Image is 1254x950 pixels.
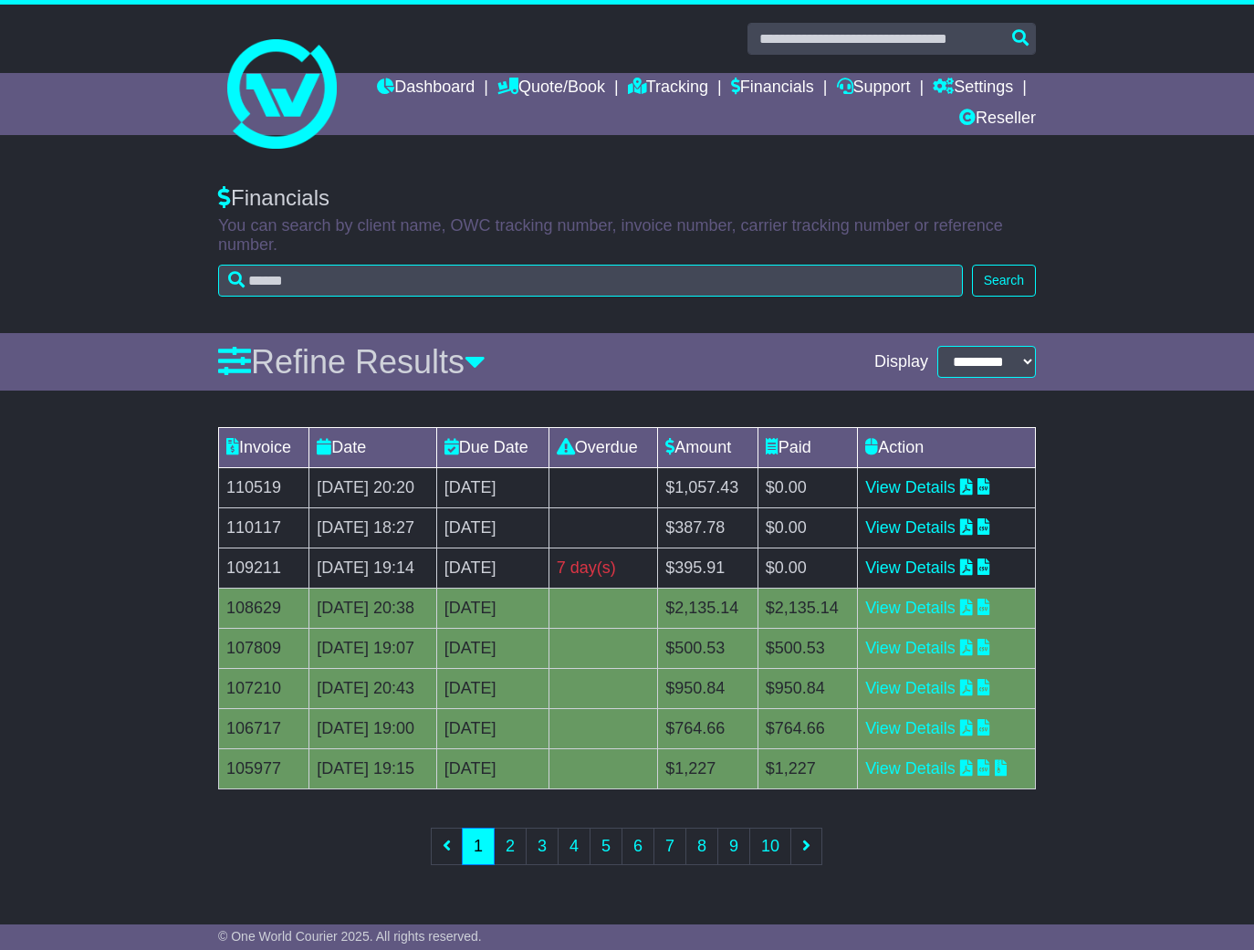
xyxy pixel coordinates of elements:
[758,629,857,669] td: $500.53
[497,73,605,104] a: Quote/Book
[858,428,1036,468] td: Action
[658,468,758,508] td: $1,057.43
[219,548,309,589] td: 109211
[758,589,857,629] td: $2,135.14
[658,709,758,749] td: $764.66
[658,428,758,468] td: Amount
[309,749,436,789] td: [DATE] 19:15
[590,828,622,865] a: 5
[218,185,1036,212] div: Financials
[436,508,549,548] td: [DATE]
[865,559,956,577] a: View Details
[436,428,549,468] td: Due Date
[865,478,956,496] a: View Details
[219,468,309,508] td: 110519
[219,629,309,669] td: 107809
[218,343,486,381] a: Refine Results
[436,589,549,629] td: [DATE]
[628,73,708,104] a: Tracking
[436,629,549,669] td: [DATE]
[436,669,549,709] td: [DATE]
[959,104,1036,135] a: Reseller
[309,669,436,709] td: [DATE] 20:43
[219,428,309,468] td: Invoice
[549,428,658,468] td: Overdue
[309,548,436,589] td: [DATE] 19:14
[865,599,956,617] a: View Details
[557,556,651,580] div: 7 day(s)
[758,508,857,548] td: $0.00
[436,548,549,589] td: [DATE]
[658,629,758,669] td: $500.53
[219,669,309,709] td: 107210
[865,518,956,537] a: View Details
[731,73,814,104] a: Financials
[622,828,654,865] a: 6
[436,709,549,749] td: [DATE]
[758,468,857,508] td: $0.00
[309,508,436,548] td: [DATE] 18:27
[558,828,590,865] a: 4
[658,669,758,709] td: $950.84
[377,73,475,104] a: Dashboard
[749,828,791,865] a: 10
[219,508,309,548] td: 110117
[309,428,436,468] td: Date
[309,589,436,629] td: [DATE] 20:38
[717,828,750,865] a: 9
[758,548,857,589] td: $0.00
[837,73,911,104] a: Support
[658,508,758,548] td: $387.78
[933,73,1013,104] a: Settings
[219,589,309,629] td: 108629
[219,709,309,749] td: 106717
[658,589,758,629] td: $2,135.14
[758,749,857,789] td: $1,227
[758,709,857,749] td: $764.66
[309,468,436,508] td: [DATE] 20:20
[526,828,559,865] a: 3
[309,709,436,749] td: [DATE] 19:00
[494,828,527,865] a: 2
[653,828,686,865] a: 7
[865,679,956,697] a: View Details
[874,352,928,372] span: Display
[309,629,436,669] td: [DATE] 19:07
[219,749,309,789] td: 105977
[685,828,718,865] a: 8
[758,428,857,468] td: Paid
[758,669,857,709] td: $950.84
[462,828,495,865] a: 1
[658,749,758,789] td: $1,227
[972,265,1036,297] button: Search
[436,468,549,508] td: [DATE]
[865,719,956,737] a: View Details
[218,216,1036,256] p: You can search by client name, OWC tracking number, invoice number, carrier tracking number or re...
[865,639,956,657] a: View Details
[218,929,482,944] span: © One World Courier 2025. All rights reserved.
[658,548,758,589] td: $395.91
[865,759,956,778] a: View Details
[436,749,549,789] td: [DATE]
